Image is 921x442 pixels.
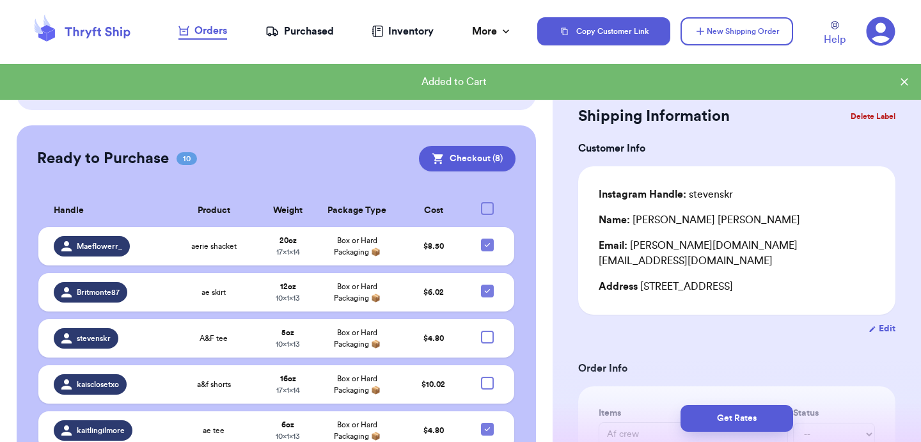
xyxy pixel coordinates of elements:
[178,23,227,38] div: Orders
[599,212,800,228] div: [PERSON_NAME] [PERSON_NAME]
[599,189,686,200] span: Instagram Handle:
[77,287,120,297] span: Britmonte87
[423,427,444,434] span: $ 4.80
[419,146,516,171] button: Checkout (8)
[824,32,846,47] span: Help
[472,24,512,39] div: More
[37,148,169,169] h2: Ready to Purchase
[77,379,119,390] span: kaisclosetxo
[191,241,237,251] span: aerie shacket
[681,405,793,432] button: Get Rates
[197,379,231,390] span: a&f shorts
[276,386,300,394] span: 17 x 1 x 14
[276,248,300,256] span: 17 x 1 x 14
[279,237,297,244] strong: 20 oz
[372,24,434,39] a: Inventory
[578,141,895,156] h3: Customer Info
[200,333,228,343] span: A&F tee
[315,194,398,227] th: Package Type
[334,283,381,302] span: Box or Hard Packaging 📦
[334,375,381,394] span: Box or Hard Packaging 📦
[537,17,670,45] button: Copy Customer Link
[599,238,875,269] div: [PERSON_NAME][DOMAIN_NAME][EMAIL_ADDRESS][DOMAIN_NAME]
[260,194,316,227] th: Weight
[276,294,300,302] span: 10 x 1 x 13
[178,23,227,40] a: Orders
[201,287,226,297] span: ae skirt
[77,333,111,343] span: stevenskr
[599,187,733,202] div: stevenskr
[280,375,296,383] strong: 16 oz
[280,283,296,290] strong: 12 oz
[77,425,125,436] span: kaitlingilmore
[265,24,334,39] a: Purchased
[824,21,846,47] a: Help
[334,421,381,440] span: Box or Hard Packaging 📦
[281,421,294,429] strong: 6 oz
[846,102,901,130] button: Delete Label
[681,17,793,45] button: New Shipping Order
[599,281,638,292] span: Address
[334,329,381,348] span: Box or Hard Packaging 📦
[423,288,444,296] span: $ 6.02
[398,194,468,227] th: Cost
[599,279,875,294] div: [STREET_ADDRESS]
[599,215,630,225] span: Name:
[276,432,300,440] span: 10 x 1 x 13
[10,74,898,90] div: Added to Cart
[869,322,895,335] button: Edit
[203,425,224,436] span: ae tee
[423,335,444,342] span: $ 4.80
[276,340,300,348] span: 10 x 1 x 13
[77,241,122,251] span: Maeflowerr_
[281,329,294,336] strong: 5 oz
[54,204,84,217] span: Handle
[423,242,444,250] span: $ 8.50
[578,361,895,376] h3: Order Info
[334,237,381,256] span: Box or Hard Packaging 📦
[177,152,197,165] span: 10
[421,381,445,388] span: $ 10.02
[599,241,627,251] span: Email:
[168,194,260,227] th: Product
[578,106,730,127] h2: Shipping Information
